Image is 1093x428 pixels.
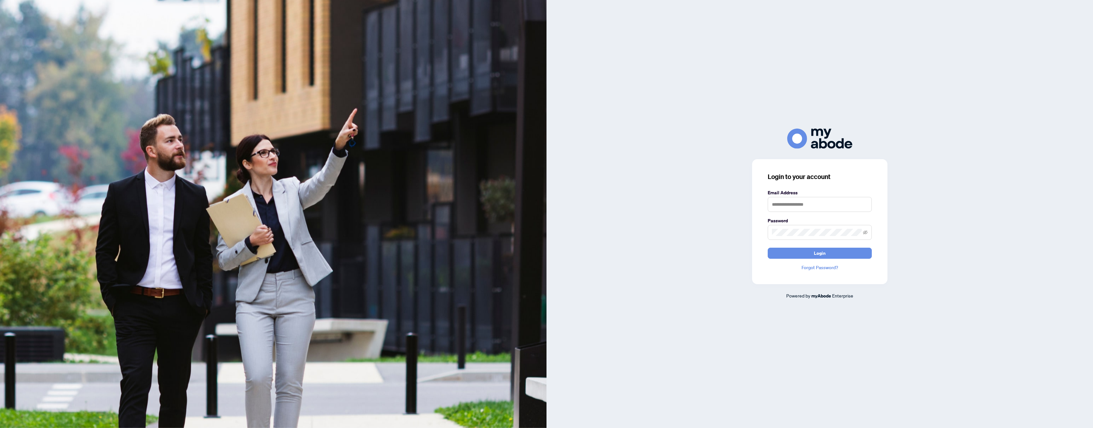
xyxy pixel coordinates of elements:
[863,230,868,235] span: eye-invisible
[768,264,872,271] a: Forgot Password?
[814,248,826,258] span: Login
[787,129,852,148] img: ma-logo
[811,292,831,299] a: myAbode
[768,172,872,181] h3: Login to your account
[768,189,872,196] label: Email Address
[832,293,853,298] span: Enterprise
[768,248,872,259] button: Login
[786,293,810,298] span: Powered by
[768,217,872,224] label: Password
